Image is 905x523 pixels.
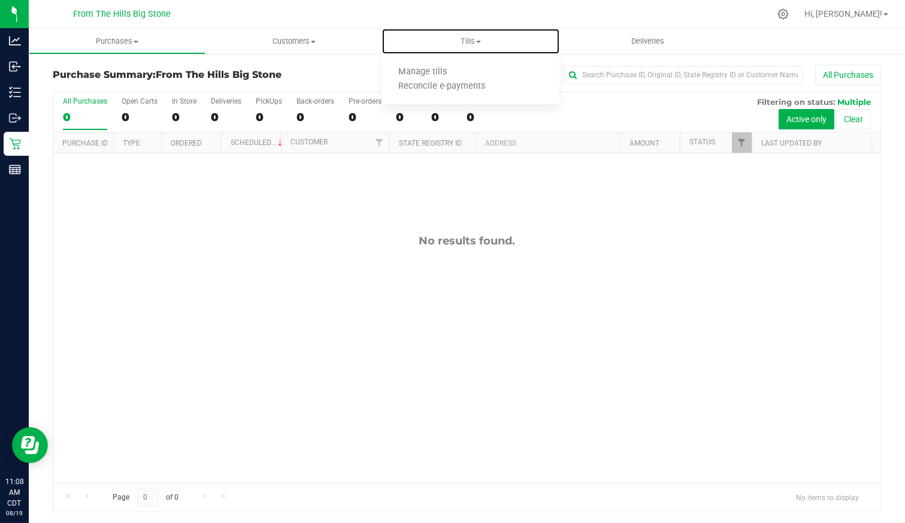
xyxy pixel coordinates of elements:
[396,110,417,124] div: 0
[349,97,382,105] div: Pre-orders
[206,36,382,47] span: Customers
[476,132,620,153] th: Address
[290,138,328,146] a: Customer
[5,476,23,509] p: 11:08 AM CDT
[63,110,107,124] div: 0
[761,139,822,147] a: Last Updated By
[211,110,241,124] div: 0
[211,97,241,105] div: Deliveries
[9,112,21,124] inline-svg: Outbound
[53,69,329,80] h3: Purchase Summary:
[123,139,140,147] a: Type
[399,139,462,147] a: State Registry ID
[804,9,882,19] span: Hi, [PERSON_NAME]!
[231,138,285,147] a: Scheduled
[53,234,880,247] div: No results found.
[382,29,559,54] a: Tills Manage tills Reconcile e-payments
[370,132,389,153] a: Filter
[156,69,282,80] span: From The Hills Big Stone
[296,97,334,105] div: Back-orders
[296,110,334,124] div: 0
[9,61,21,72] inline-svg: Inbound
[74,9,171,19] span: From The Hills Big Stone
[102,488,189,507] span: Page of 0
[467,110,511,124] div: 0
[757,97,835,107] span: Filtering on status:
[29,36,205,47] span: Purchases
[5,509,23,518] p: 08/19
[786,488,868,506] span: No items to display
[815,65,881,85] button: All Purchases
[9,86,21,98] inline-svg: Inventory
[256,110,282,124] div: 0
[9,138,21,150] inline-svg: Retail
[564,66,803,84] input: Search Purchase ID, Original ID, State Registry ID or Customer Name...
[615,36,680,47] span: Deliveries
[382,67,463,77] span: Manage tills
[122,97,158,105] div: Open Carts
[9,164,21,176] inline-svg: Reports
[779,109,834,129] button: Active only
[171,139,202,147] a: Ordered
[382,81,501,92] span: Reconcile e-payments
[9,35,21,47] inline-svg: Analytics
[629,139,659,147] a: Amount
[256,97,282,105] div: PickUps
[205,29,382,54] a: Customers
[122,110,158,124] div: 0
[172,97,196,105] div: In Store
[172,110,196,124] div: 0
[382,36,559,47] span: Tills
[836,109,871,129] button: Clear
[776,8,791,20] div: Manage settings
[349,110,382,124] div: 0
[431,110,452,124] div: 0
[63,97,107,105] div: All Purchases
[732,132,752,153] a: Filter
[29,29,205,54] a: Purchases
[559,29,736,54] a: Deliveries
[689,138,715,146] a: Status
[12,427,48,463] iframe: Resource center
[62,139,108,147] a: Purchase ID
[837,97,871,107] span: Multiple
